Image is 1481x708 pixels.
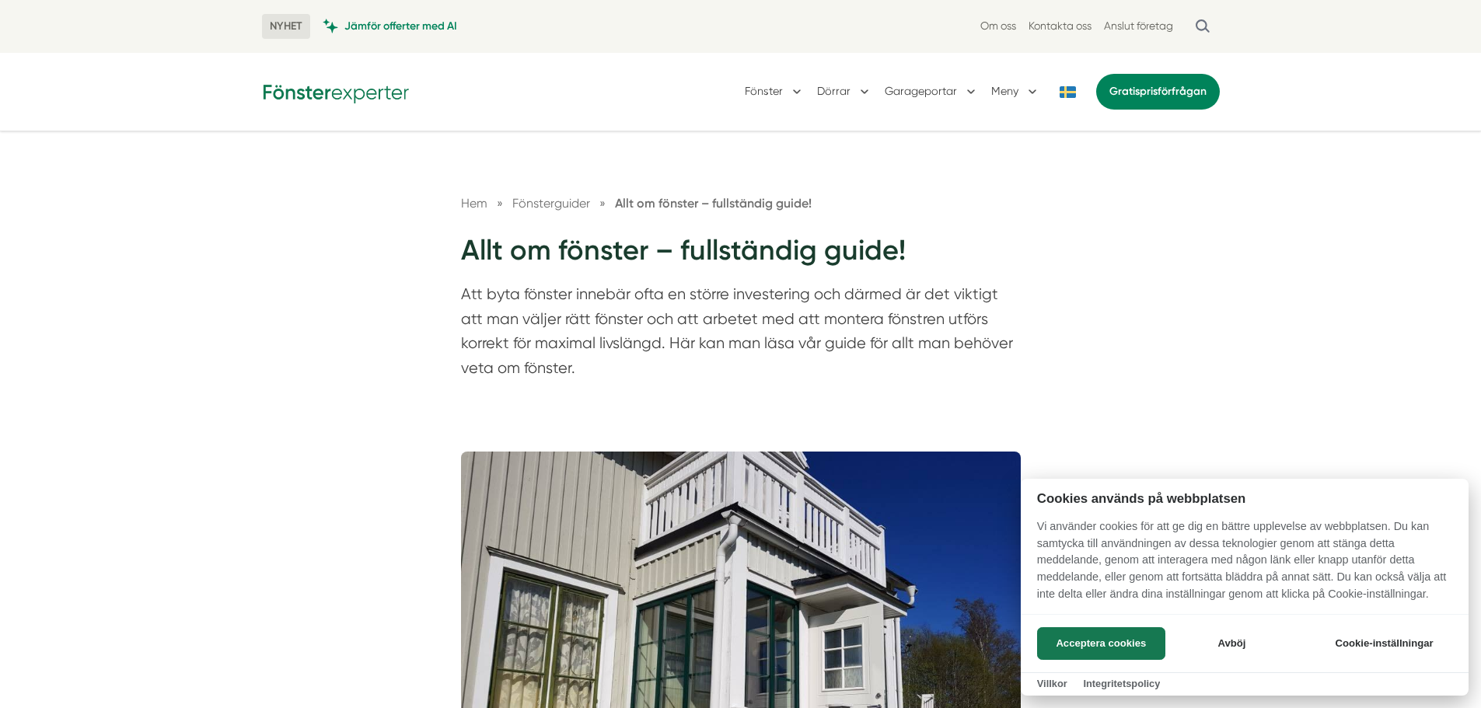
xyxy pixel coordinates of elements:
[1037,678,1067,689] a: Villkor
[1037,627,1165,660] button: Acceptera cookies
[1316,627,1452,660] button: Cookie-inställningar
[1021,491,1469,506] h2: Cookies används på webbplatsen
[1021,518,1469,613] p: Vi använder cookies för att ge dig en bättre upplevelse av webbplatsen. Du kan samtycka till anvä...
[1083,678,1160,689] a: Integritetspolicy
[1170,627,1294,660] button: Avböj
